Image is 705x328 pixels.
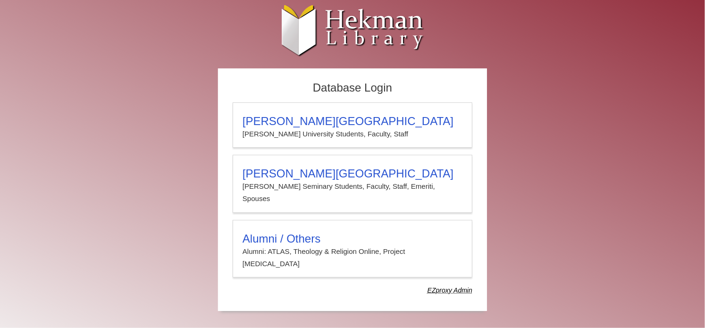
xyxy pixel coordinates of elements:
[243,167,462,180] h3: [PERSON_NAME][GEOGRAPHIC_DATA]
[243,115,462,128] h3: [PERSON_NAME][GEOGRAPHIC_DATA]
[243,180,462,205] p: [PERSON_NAME] Seminary Students, Faculty, Staff, Emeriti, Spouses
[243,245,462,270] p: Alumni: ATLAS, Theology & Religion Online, Project [MEDICAL_DATA]
[243,128,462,140] p: [PERSON_NAME] University Students, Faculty, Staff
[233,155,472,213] a: [PERSON_NAME][GEOGRAPHIC_DATA][PERSON_NAME] Seminary Students, Faculty, Staff, Emeriti, Spouses
[233,102,472,148] a: [PERSON_NAME][GEOGRAPHIC_DATA][PERSON_NAME] University Students, Faculty, Staff
[228,78,477,98] h2: Database Login
[243,232,462,270] summary: Alumni / OthersAlumni: ATLAS, Theology & Religion Online, Project [MEDICAL_DATA]
[428,286,472,294] dfn: Use Alumni login
[243,232,462,245] h3: Alumni / Others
